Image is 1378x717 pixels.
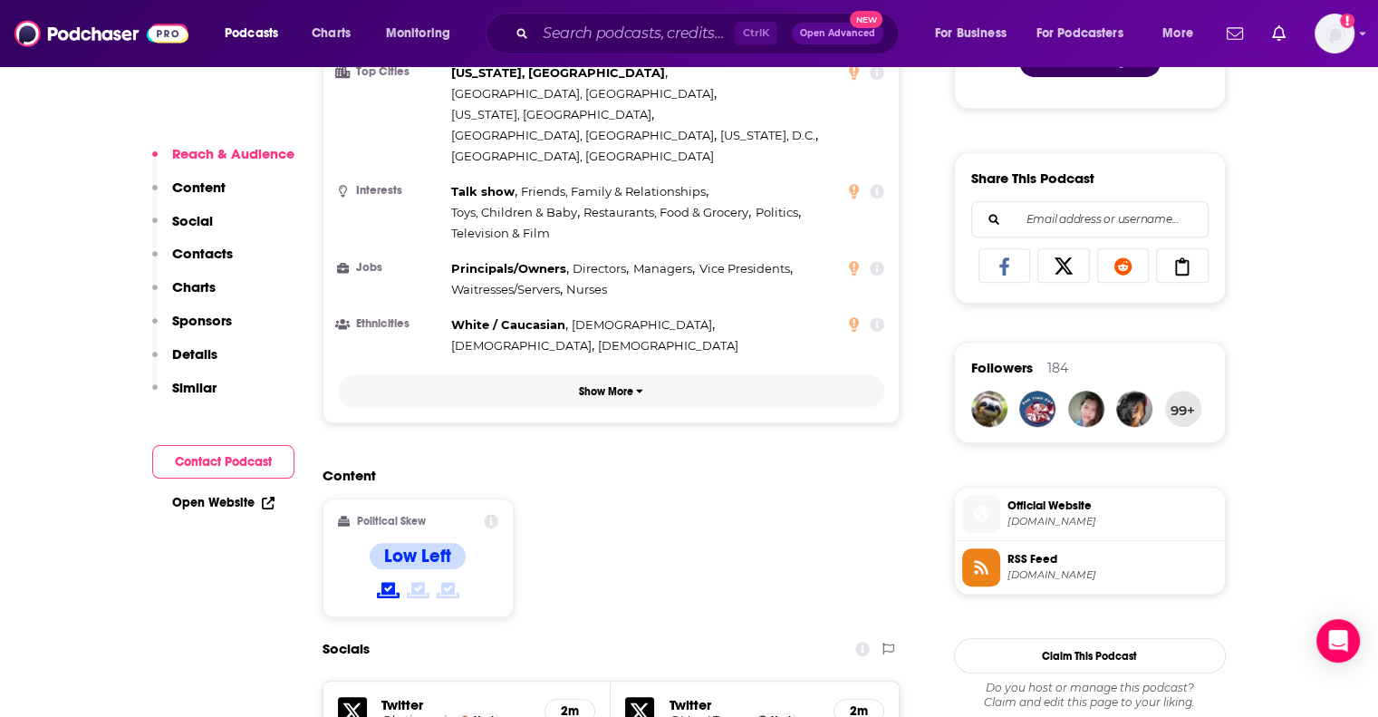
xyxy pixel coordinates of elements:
img: Podchaser - Follow, Share and Rate Podcasts [14,16,188,51]
button: Sponsors [152,312,232,345]
button: Contacts [152,245,233,278]
span: , [451,258,569,279]
button: Reach & Audience [152,145,294,179]
span: , [451,125,717,146]
span: [GEOGRAPHIC_DATA], [GEOGRAPHIC_DATA] [451,128,714,142]
a: RSS Feed[DOMAIN_NAME] [962,548,1218,586]
span: [US_STATE], [GEOGRAPHIC_DATA] [451,107,651,121]
span: Restaurants, Food & Grocery [583,205,748,219]
input: Search podcasts, credits, & more... [535,19,735,48]
span: , [573,258,629,279]
span: White / Caucasian [451,317,565,332]
span: RSS Feed [1007,551,1218,567]
a: Charts [300,19,361,48]
span: Nurses [566,282,607,296]
svg: Add a profile image [1340,14,1354,28]
span: , [583,202,751,223]
span: Monitoring [386,21,450,46]
p: Charts [172,278,216,296]
p: Content [172,179,226,196]
span: Vice Presidents [699,261,790,276]
p: Sponsors [172,312,232,329]
span: [GEOGRAPHIC_DATA], [GEOGRAPHIC_DATA] [451,86,714,101]
input: Email address or username... [987,202,1193,237]
img: User Profile [1315,14,1354,53]
span: [DEMOGRAPHIC_DATA] [451,338,592,353]
button: Show profile menu [1315,14,1354,53]
span: Official Website [1007,498,1218,514]
a: Share on Facebook [978,248,1031,283]
span: For Podcasters [1036,21,1123,46]
button: Show More [338,374,885,408]
a: Share on Reddit [1097,248,1150,283]
h3: Jobs [338,262,444,274]
a: DadTimeOutShow [1019,391,1055,427]
span: , [521,181,708,202]
a: Show notifications dropdown [1265,18,1293,49]
span: [DEMOGRAPHIC_DATA] [598,338,738,353]
span: , [451,315,568,335]
p: Reach & Audience [172,145,294,162]
span: Principals/Owners [451,261,566,276]
span: Directors [573,261,626,276]
span: , [451,104,654,125]
span: Open Advanced [800,29,875,38]
h4: Low Left [384,545,451,567]
span: , [451,279,563,300]
h3: Ethnicities [338,318,444,330]
button: Similar [152,379,217,412]
span: , [720,125,818,146]
span: Ctrl K [735,22,777,45]
button: open menu [1150,19,1216,48]
a: Copy Link [1156,248,1209,283]
span: , [699,258,793,279]
img: CKB74 [1116,391,1152,427]
button: Details [152,345,217,379]
p: Details [172,345,217,363]
span: , [756,202,801,223]
span: Charts [312,21,351,46]
span: iheart.com [1007,515,1218,528]
a: Open Website [172,495,275,510]
span: Podcasts [225,21,278,46]
h5: Twitter [669,696,819,713]
div: Search podcasts, credits, & more... [503,13,916,54]
button: open menu [212,19,302,48]
a: Share on X/Twitter [1037,248,1090,283]
span: New [850,11,882,28]
img: teresalamis [1068,391,1104,427]
h3: Share This Podcast [971,170,1094,187]
span: Television & Film [451,226,550,240]
span: Politics [756,205,798,219]
img: alnagy [971,391,1007,427]
button: open menu [1025,19,1150,48]
h2: Socials [323,632,370,666]
div: Claim and edit this page to your liking. [954,681,1226,710]
span: [DEMOGRAPHIC_DATA] [572,317,712,332]
button: open menu [922,19,1029,48]
h5: Twitter [381,696,531,713]
a: Show notifications dropdown [1219,18,1250,49]
span: feeds.megaphone.fm [1007,568,1218,582]
h2: Political Skew [357,515,426,528]
button: 99+ [1165,391,1201,427]
span: [US_STATE], D.C. [720,128,815,142]
span: Followers [971,359,1033,376]
span: Do you host or manage this podcast? [954,681,1226,695]
h3: Interests [338,185,444,197]
span: For Business [935,21,1007,46]
button: Open AdvancedNew [792,23,883,44]
span: Talk show [451,184,515,199]
span: Toys, Children & Baby [451,205,577,219]
p: Social [172,212,213,229]
span: Friends, Family & Relationships [521,184,706,199]
p: Contacts [172,245,233,262]
button: Contact Podcast [152,445,294,479]
span: , [451,202,580,223]
div: 184 [1047,360,1068,376]
span: , [572,315,715,335]
div: Open Intercom Messenger [1316,619,1360,663]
